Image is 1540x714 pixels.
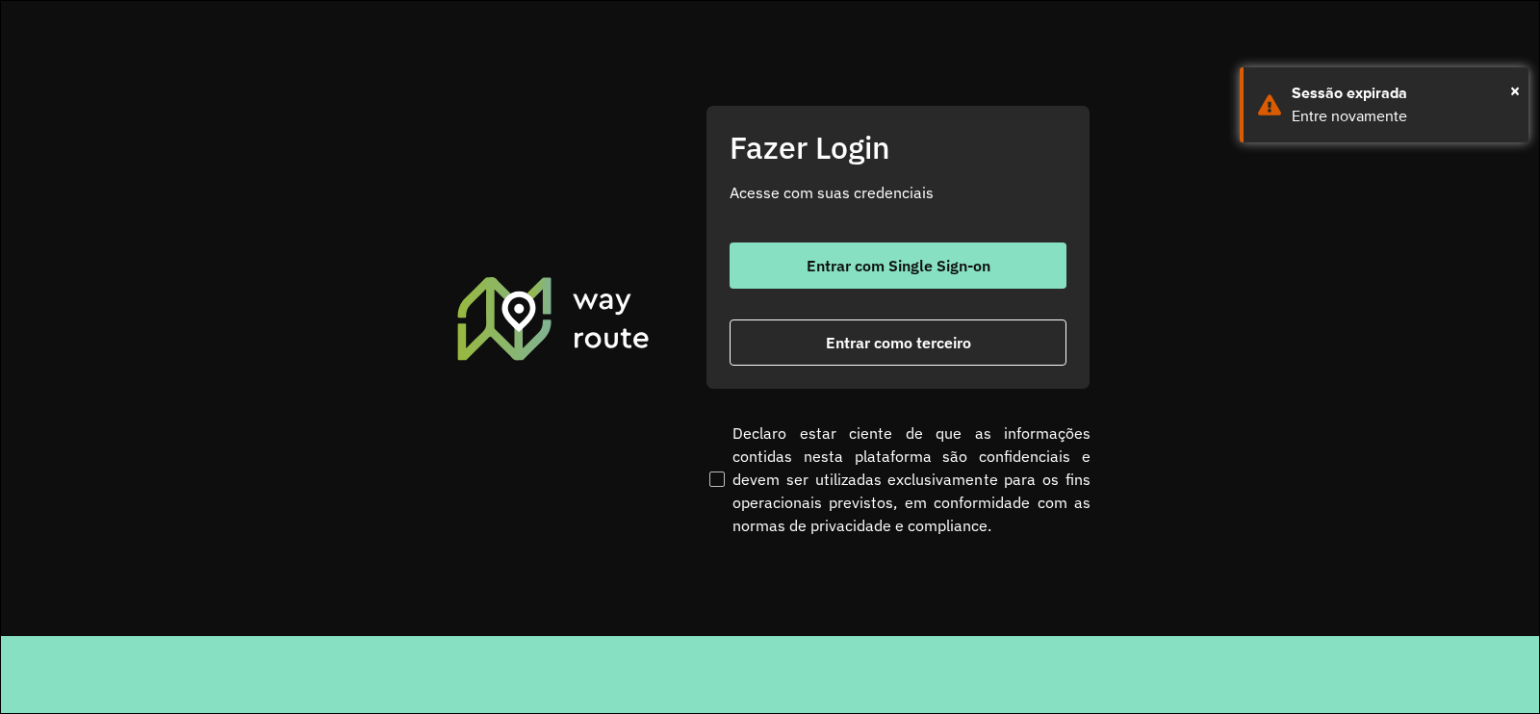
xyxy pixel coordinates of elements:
[1510,76,1520,105] button: Close
[730,242,1066,289] button: button
[730,181,1066,204] p: Acesse com suas credenciais
[730,319,1066,366] button: button
[826,335,971,350] span: Entrar como terceiro
[706,421,1091,537] label: Declaro estar ciente de que as informações contidas nesta plataforma são confidenciais e devem se...
[454,274,653,363] img: Roteirizador AmbevTech
[730,129,1066,166] h2: Fazer Login
[807,258,990,273] span: Entrar com Single Sign-on
[1292,105,1514,128] div: Entre novamente
[1292,82,1514,105] div: Sessão expirada
[1510,76,1520,105] span: ×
